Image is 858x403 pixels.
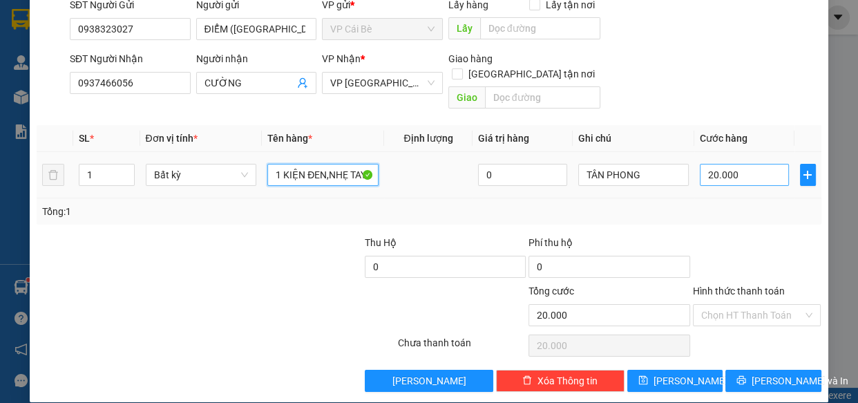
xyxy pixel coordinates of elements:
span: Lấy [448,17,480,39]
th: Ghi chú [573,125,695,152]
span: Định lượng [403,133,452,144]
input: VD: Bàn, Ghế [267,164,379,186]
span: delete [522,375,532,386]
input: 0 [478,164,567,186]
button: delete [42,164,64,186]
span: Cước hàng [700,133,747,144]
div: Chưa thanh toán [397,335,528,359]
span: VP Sài Gòn [330,73,435,93]
span: Đơn vị tính [146,133,198,144]
span: VP Nhận [322,53,361,64]
label: Hình thức thanh toán [693,285,785,297]
span: [PERSON_NAME] và In [752,373,848,388]
button: printer[PERSON_NAME] và In [725,370,821,392]
span: Giá trị hàng [478,133,529,144]
span: [PERSON_NAME] [654,373,727,388]
span: Giao hàng [448,53,493,64]
input: Dọc đường [480,17,600,39]
span: Giao [448,86,485,109]
button: plus [800,164,816,186]
span: Tên hàng [267,133,312,144]
button: deleteXóa Thông tin [496,370,625,392]
span: Thu Hộ [365,237,397,248]
span: SL [79,133,90,144]
div: Người nhận [196,51,317,66]
span: Bất kỳ [154,165,249,185]
span: [GEOGRAPHIC_DATA] tận nơi [463,66,600,82]
input: Dọc đường [485,86,600,109]
div: Tổng: 1 [42,204,332,219]
span: Tổng cước [528,285,574,297]
span: plus [801,169,815,180]
span: [PERSON_NAME] [392,373,466,388]
div: SĐT Người Nhận [70,51,191,66]
span: user-add [297,77,308,88]
span: printer [736,375,746,386]
button: [PERSON_NAME] [365,370,493,392]
span: VP Cái Bè [330,19,435,39]
input: Ghi Chú [578,164,689,186]
button: save[PERSON_NAME] [627,370,723,392]
div: Phí thu hộ [528,235,689,256]
span: save [638,375,648,386]
span: Xóa Thông tin [537,373,598,388]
